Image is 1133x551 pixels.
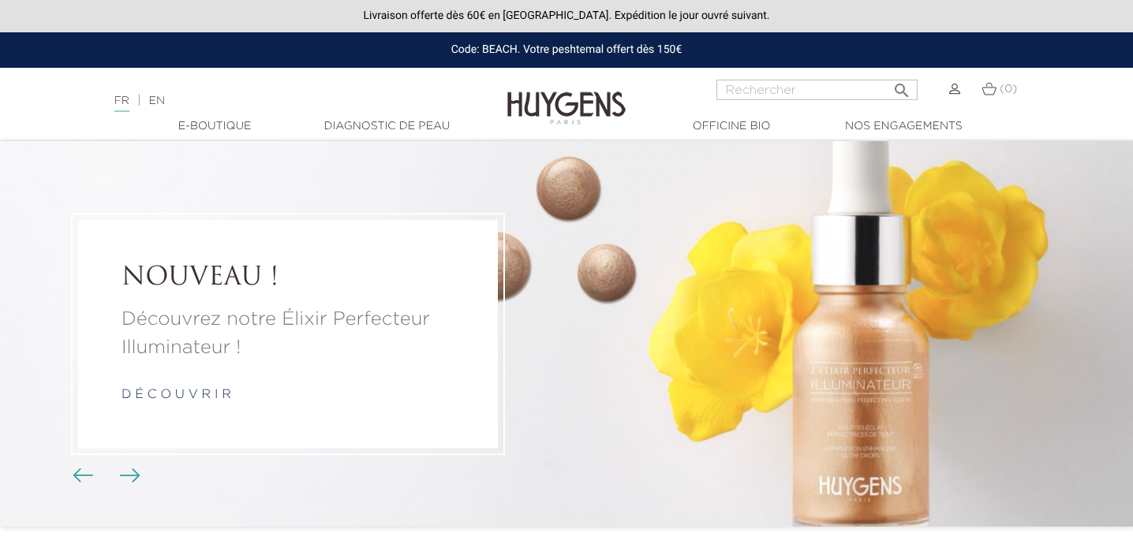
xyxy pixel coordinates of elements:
[825,118,982,135] a: Nos engagements
[149,95,165,106] a: EN
[716,80,918,100] input: Rechercher
[122,389,231,401] a: d é c o u v r i r
[308,118,466,135] a: Diagnostic de peau
[507,66,626,127] img: Huygens
[114,95,129,112] a: FR
[653,118,810,135] a: Officine Bio
[136,118,294,135] a: E-Boutique
[122,305,454,362] a: Découvrez notre Élixir Perfecteur Illuminateur !
[107,91,461,110] div: |
[888,75,916,96] button: 
[892,76,911,95] i: 
[122,263,454,293] a: NOUVEAU !
[1000,84,1017,95] span: (0)
[79,464,130,488] div: Boutons du carrousel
